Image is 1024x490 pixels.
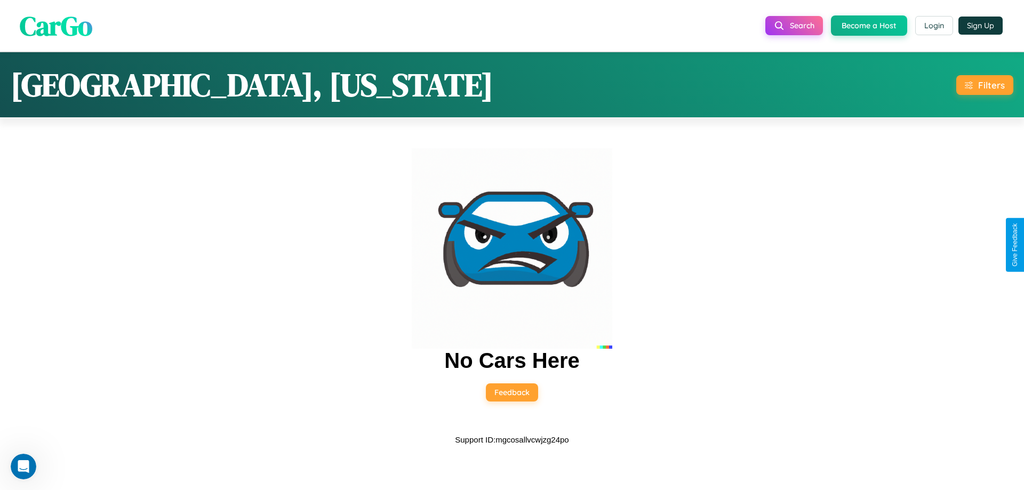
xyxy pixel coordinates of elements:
div: Give Feedback [1011,223,1019,267]
button: Login [915,16,953,35]
span: CarGo [20,7,92,44]
div: Filters [978,79,1005,91]
h2: No Cars Here [444,349,579,373]
button: Become a Host [831,15,907,36]
button: Sign Up [958,17,1003,35]
img: car [412,148,612,349]
button: Search [765,16,823,35]
span: Search [790,21,814,30]
iframe: Intercom live chat [11,454,36,479]
button: Filters [956,75,1013,95]
button: Feedback [486,383,538,401]
h1: [GEOGRAPHIC_DATA], [US_STATE] [11,63,493,107]
p: Support ID: mgcosallvcwjzg24po [455,432,569,447]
